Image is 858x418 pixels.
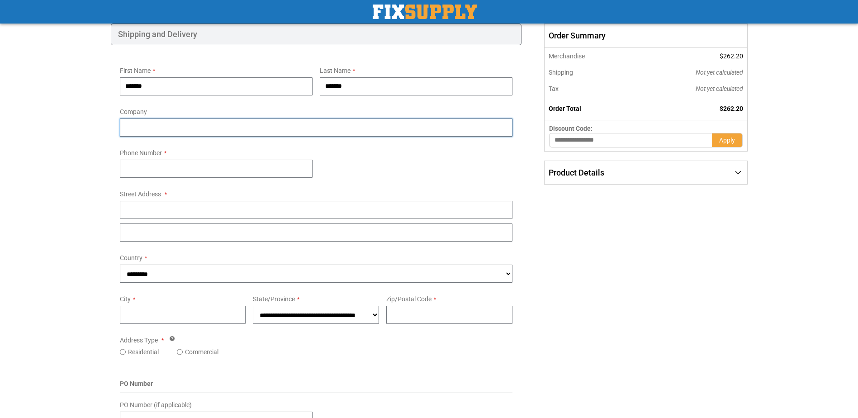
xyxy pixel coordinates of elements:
div: PO Number [120,379,513,393]
button: Apply [712,133,743,147]
div: Shipping and Delivery [111,24,522,45]
span: Order Summary [544,24,747,48]
span: First Name [120,67,151,74]
a: store logo [373,5,477,19]
span: Discount Code: [549,125,593,132]
span: Zip/Postal Code [386,295,431,303]
span: Country [120,254,142,261]
strong: Order Total [549,105,581,112]
span: PO Number (if applicable) [120,401,192,408]
th: Merchandise [545,48,635,64]
label: Commercial [185,347,218,356]
span: Street Address [120,190,161,198]
label: Residential [128,347,159,356]
span: $262.20 [720,105,743,112]
span: Apply [719,137,735,144]
span: Not yet calculated [696,85,743,92]
span: State/Province [253,295,295,303]
img: Fix Industrial Supply [373,5,477,19]
span: City [120,295,131,303]
span: Product Details [549,168,604,177]
span: Last Name [320,67,351,74]
span: Address Type [120,337,158,344]
span: $262.20 [720,52,743,60]
span: Not yet calculated [696,69,743,76]
span: Company [120,108,147,115]
span: Phone Number [120,149,162,157]
span: Shipping [549,69,573,76]
th: Tax [545,81,635,97]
